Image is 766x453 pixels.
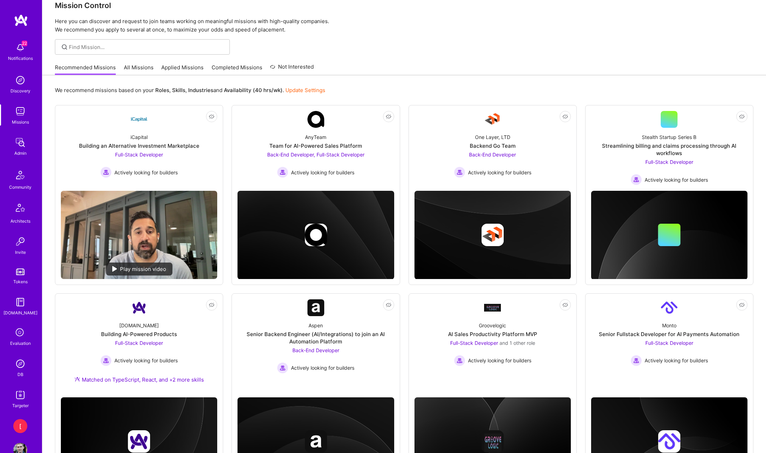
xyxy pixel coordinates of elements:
[591,111,747,185] a: Stealth Startup Series BStreamlining billing and claims processing through AI workflowsFull-Stack...
[479,322,506,329] div: Groovelogic
[305,224,327,246] img: Company logo
[307,111,324,128] img: Company Logo
[13,41,27,55] img: bell
[161,64,204,75] a: Applied Missions
[16,269,24,275] img: tokens
[8,55,33,62] div: Notifications
[13,278,28,285] div: Tokens
[112,266,117,272] img: play
[305,133,326,141] div: AnyTeam
[79,142,199,149] div: Building an Alternative Investment Marketplace
[115,152,163,158] span: Full-Stack Developer
[212,64,262,75] a: Completed Missions
[15,249,26,256] div: Invite
[115,340,163,346] span: Full-Stack Developer
[237,330,394,345] div: Senior Backend Engineer (AI/Integrations) to join an AI Automation Platform
[468,357,531,364] span: Actively looking for builders
[55,64,116,75] a: Recommended Missions
[13,104,27,118] img: teamwork
[61,43,69,51] i: icon SearchGrey
[188,87,213,93] b: Industries
[106,263,172,276] div: Play mission video
[13,135,27,149] img: admin teamwork
[10,87,30,95] div: Discovery
[13,388,27,402] img: Skill Targeter
[386,302,391,308] i: icon EyeClosed
[645,357,708,364] span: Actively looking for builders
[662,322,676,329] div: Monto
[448,330,537,338] div: AI Sales Productivity Platform MVP
[61,299,217,392] a: Company Logo[DOMAIN_NAME]Building AI-Powered ProductsFull-Stack Developer Actively looking for bu...
[13,419,27,433] div: [
[131,299,148,316] img: Company Logo
[599,330,739,338] div: Senior Fullstack Developer for AI Payments Automation
[12,118,29,126] div: Missions
[277,362,288,374] img: Actively looking for builders
[562,114,568,119] i: icon EyeClosed
[450,340,498,346] span: Full-Stack Developer
[119,322,159,329] div: [DOMAIN_NAME]
[481,430,504,453] img: Company logo
[562,302,568,308] i: icon EyeClosed
[101,330,177,338] div: Building AI-Powered Products
[13,295,27,309] img: guide book
[155,87,169,93] b: Roles
[61,111,217,185] a: Company LogoiCapitalBuilding an Alternative Investment MarketplaceFull-Stack Developer Actively l...
[130,133,148,141] div: iCapital
[237,111,394,185] a: Company LogoAnyTeamTeam for AI-Powered Sales PlatformBack-End Developer, Full-Stack Developer Act...
[475,133,510,141] div: One Layer, LTD
[645,159,693,165] span: Full-Stack Developer
[631,174,642,185] img: Actively looking for builders
[69,43,225,51] input: Find Mission...
[131,111,148,128] img: Company Logo
[739,302,745,308] i: icon EyeClosed
[172,87,185,93] b: Skills
[10,217,30,225] div: Architects
[292,347,339,353] span: Back-End Developer
[100,355,112,366] img: Actively looking for builders
[645,340,693,346] span: Full-Stack Developer
[12,402,29,409] div: Targeter
[386,114,391,119] i: icon EyeClosed
[591,142,747,157] div: Streamlining billing and claims processing through AI workflows
[591,191,747,280] img: cover
[22,41,27,46] span: 22
[499,340,535,346] span: and 1 other role
[14,326,27,340] i: icon SelectionTeam
[308,322,323,329] div: Aspen
[224,87,283,93] b: Availability (40 hrs/wk)
[14,14,28,27] img: logo
[17,371,23,378] div: DB
[114,357,178,364] span: Actively looking for builders
[484,111,501,128] img: Company Logo
[12,201,29,217] img: Architects
[469,152,516,158] span: Back-End Developer
[55,17,753,34] p: Here you can discover and request to join teams working on meaningful missions with high-quality ...
[12,167,29,183] img: Community
[9,183,31,191] div: Community
[114,169,178,176] span: Actively looking for builders
[658,430,680,453] img: Company logo
[739,114,745,119] i: icon EyeClosed
[75,376,80,382] img: Ateam Purple Icon
[270,63,314,75] a: Not Interested
[291,169,354,176] span: Actively looking for builders
[470,142,516,149] div: Backend Go Team
[481,224,504,246] img: Company logo
[642,133,696,141] div: Stealth Startup Series B
[237,191,394,279] img: cover
[631,355,642,366] img: Actively looking for builders
[55,1,753,10] h3: Mission Control
[454,355,465,366] img: Actively looking for builders
[237,299,394,390] a: Company LogoAspenSenior Backend Engineer (AI/Integrations) to join an AI Automation PlatformBack-...
[13,357,27,371] img: Admin Search
[414,191,571,279] img: cover
[3,309,37,316] div: [DOMAIN_NAME]
[13,73,27,87] img: discovery
[209,302,214,308] i: icon EyeClosed
[100,167,112,178] img: Actively looking for builders
[124,64,154,75] a: All Missions
[645,176,708,183] span: Actively looking for builders
[12,419,29,433] a: [
[55,86,325,94] p: We recommend missions based on your , , and .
